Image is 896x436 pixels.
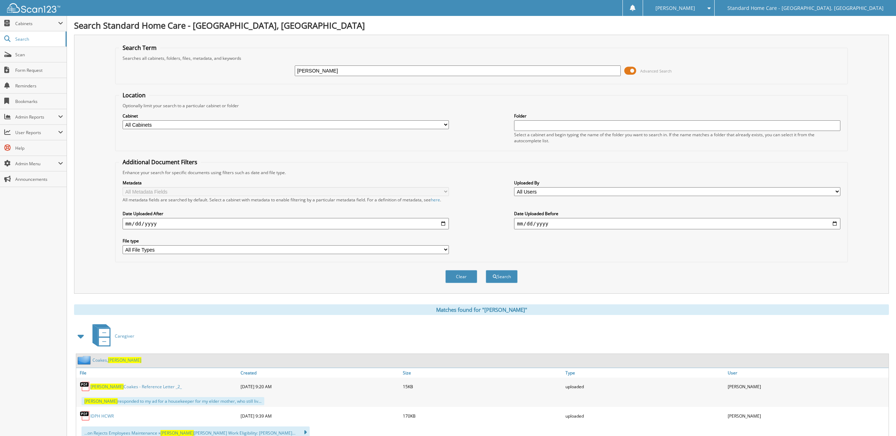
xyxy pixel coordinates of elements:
div: 170KB [401,409,564,423]
span: Bookmarks [15,98,63,104]
div: Select a cabinet and begin typing the name of the folder you want to search in. If the name match... [514,132,840,144]
label: Folder [514,113,840,119]
div: Matches found for "[PERSON_NAME]" [74,304,889,315]
a: here [431,197,440,203]
div: uploaded [564,409,726,423]
a: File [76,368,239,378]
div: Enhance your search for specific documents using filters such as date and file type. [119,170,844,176]
a: Caregiver [88,322,134,350]
span: Standard Home Care - [GEOGRAPHIC_DATA], [GEOGRAPHIC_DATA] [727,6,884,10]
h1: Search Standard Home Care - [GEOGRAPHIC_DATA], [GEOGRAPHIC_DATA] [74,19,889,31]
div: 15KB [401,379,564,394]
span: Form Request [15,67,63,73]
span: Caregiver [115,333,134,339]
input: end [514,218,840,229]
legend: Search Term [119,44,160,52]
legend: Additional Document Filters [119,158,201,166]
span: Help [15,145,63,151]
a: Type [564,368,726,378]
label: File type [123,238,449,244]
span: [PERSON_NAME] [84,398,118,404]
span: [PERSON_NAME] [160,430,194,436]
span: Search [15,36,62,42]
a: Coakes,[PERSON_NAME] [92,357,141,363]
label: Cabinet [123,113,449,119]
span: Scan [15,52,63,58]
button: Clear [445,270,477,283]
a: Created [239,368,401,378]
label: Metadata [123,180,449,186]
input: start [123,218,449,229]
div: [DATE] 9:39 AM [239,409,401,423]
div: uploaded [564,379,726,394]
label: Uploaded By [514,180,840,186]
span: [PERSON_NAME] [90,384,124,390]
a: [PERSON_NAME]Coakes - Reference Letter _2_ [90,384,182,390]
div: [PERSON_NAME] [726,409,889,423]
span: Admin Reports [15,114,58,120]
span: User Reports [15,130,58,136]
span: Reminders [15,83,63,89]
span: Announcements [15,176,63,182]
div: responded to my ad for a housekeeper for my elder mother, who still liv... [81,397,264,405]
img: PDF.png [80,381,90,392]
div: Searches all cabinets, folders, files, metadata, and keywords [119,55,844,61]
img: PDF.png [80,411,90,421]
img: folder2.png [78,356,92,365]
span: [PERSON_NAME] [108,357,141,363]
div: [DATE] 9:20 AM [239,379,401,394]
label: Date Uploaded After [123,211,449,217]
div: All metadata fields are searched by default. Select a cabinet with metadata to enable filtering b... [123,197,449,203]
div: Optionally limit your search to a particular cabinet or folder [119,103,844,109]
legend: Location [119,91,149,99]
span: Advanced Search [640,68,672,74]
img: scan123-logo-white.svg [7,3,60,13]
a: Size [401,368,564,378]
div: [PERSON_NAME] [726,379,889,394]
span: [PERSON_NAME] [655,6,695,10]
span: Admin Menu [15,161,58,167]
label: Date Uploaded Before [514,211,840,217]
span: Cabinets [15,21,58,27]
a: IDPH HCWR [90,413,114,419]
a: User [726,368,889,378]
button: Search [486,270,518,283]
